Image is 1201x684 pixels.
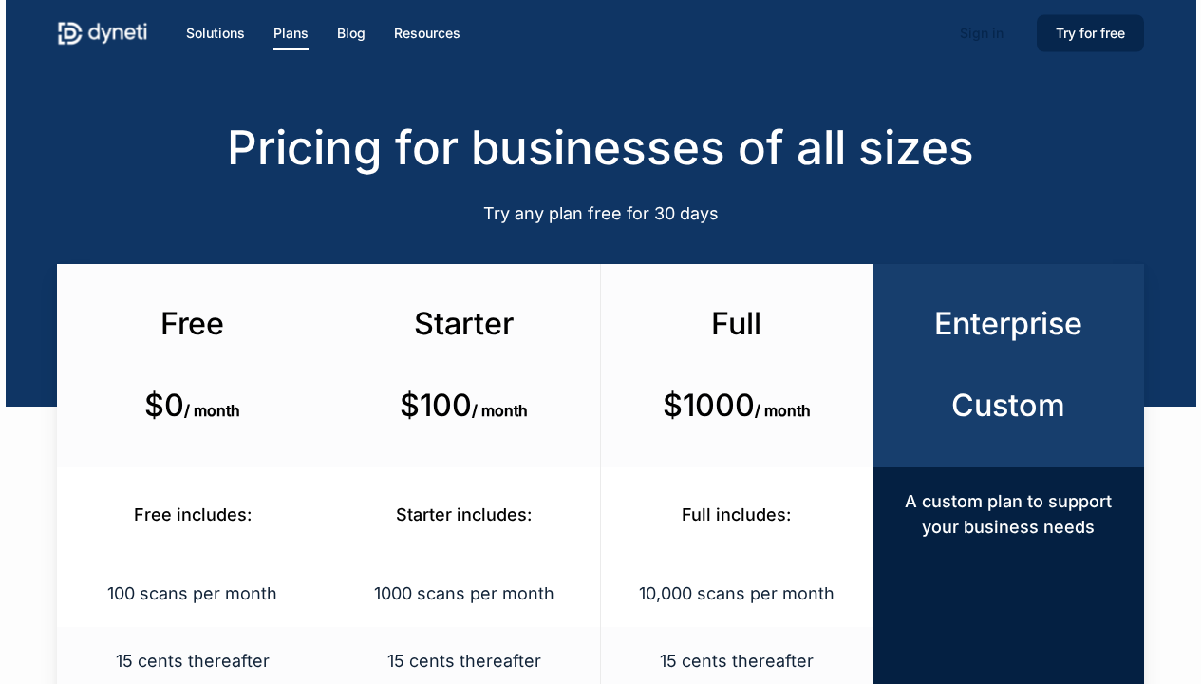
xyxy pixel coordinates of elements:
span: Try any plan free for 30 days [483,203,719,223]
span: Sign in [960,25,1004,41]
span: Solutions [186,25,245,41]
h3: Custom [903,387,1113,424]
span: Blog [337,25,366,41]
h3: Enterprise [903,305,1113,342]
a: Try for free [1037,23,1144,44]
b: $0 [144,387,184,424]
p: 100 scans per month [78,580,308,606]
h2: Pricing for businesses of all sizes [57,121,1144,176]
span: Plans [273,25,309,41]
p: 1000 scans per month [349,580,579,606]
p: 15 cents thereafter [78,648,308,674]
span: Starter includes: [396,504,532,524]
a: Solutions [186,23,245,44]
b: $1000 [663,387,755,424]
a: Plans [273,23,309,44]
span: A custom plan to support your business needs [905,491,1112,537]
span: Full [711,305,761,342]
span: / month [755,401,811,420]
p: 15 cents thereafter [621,648,852,674]
span: Free includes: [134,504,252,524]
span: Try for free [1056,25,1125,41]
b: $100 [400,387,472,424]
span: Resources [394,25,460,41]
a: Sign in [941,18,1023,48]
a: Blog [337,23,366,44]
span: / month [184,401,240,420]
a: Resources [394,23,460,44]
span: Full includes: [682,504,791,524]
span: Free [160,305,224,342]
p: 15 cents thereafter [349,648,579,674]
span: / month [472,401,528,420]
span: Starter [414,305,514,342]
p: 10,000 scans per month [621,580,852,606]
